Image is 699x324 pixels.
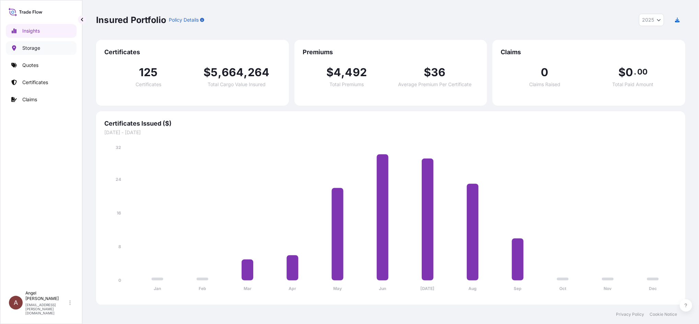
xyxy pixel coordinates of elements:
span: Claims [501,48,677,56]
tspan: May [333,286,342,291]
a: Privacy Policy [616,312,644,317]
tspan: Apr [289,286,296,291]
p: Quotes [22,62,38,69]
span: 5 [211,67,218,78]
span: Total Cargo Value Insured [208,82,266,87]
a: Certificates [6,76,77,89]
tspan: Sep [514,286,522,291]
a: Storage [6,41,77,55]
span: $ [326,67,334,78]
a: Insights [6,24,77,38]
tspan: 24 [116,177,121,182]
span: Total Premiums [329,82,364,87]
a: Claims [6,93,77,106]
span: 4 [334,67,341,78]
span: 0 [626,67,633,78]
span: Certificates [104,48,281,56]
p: Certificates [22,79,48,86]
span: 36 [431,67,445,78]
p: Storage [22,45,40,51]
tspan: Dec [649,286,657,291]
span: $ [618,67,626,78]
a: Cookie Notice [650,312,677,317]
p: [EMAIL_ADDRESS][PERSON_NAME][DOMAIN_NAME] [25,303,68,315]
tspan: Feb [199,286,206,291]
p: Policy Details [169,16,199,23]
tspan: 16 [117,210,121,216]
p: Claims [22,96,37,103]
span: , [218,67,222,78]
span: Claims Raised [529,82,560,87]
tspan: Jan [154,286,161,291]
span: A [14,299,18,306]
span: , [244,67,247,78]
span: $ [203,67,211,78]
span: [DATE] - [DATE] [104,129,677,136]
span: Average Premium Per Certificate [398,82,471,87]
span: 492 [345,67,367,78]
span: 125 [139,67,158,78]
tspan: Oct [559,286,567,291]
tspan: Nov [604,286,612,291]
span: 664 [222,67,244,78]
a: Quotes [6,58,77,72]
span: 264 [248,67,270,78]
tspan: Mar [244,286,252,291]
span: $ [424,67,431,78]
tspan: Jun [379,286,386,291]
button: Year Selector [639,14,664,26]
tspan: 32 [116,145,121,150]
span: 2025 [642,16,654,23]
span: . [634,69,637,74]
span: Certificates [136,82,161,87]
tspan: 8 [118,244,121,249]
span: Total Paid Amount [613,82,654,87]
span: 0 [541,67,549,78]
p: Insights [22,27,40,34]
p: Insured Portfolio [96,14,166,25]
span: Premiums [303,48,479,56]
tspan: Aug [468,286,477,291]
span: Certificates Issued ($) [104,119,677,128]
tspan: [DATE] [421,286,435,291]
tspan: 0 [118,278,121,283]
span: , [341,67,345,78]
span: 00 [637,69,648,74]
p: Angel [PERSON_NAME] [25,290,68,301]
